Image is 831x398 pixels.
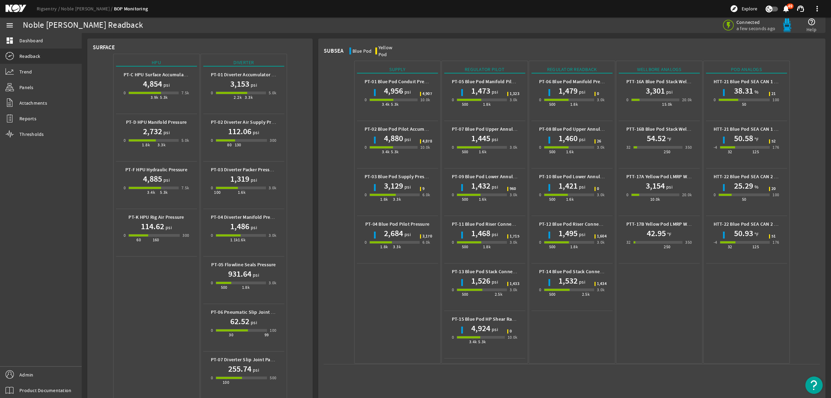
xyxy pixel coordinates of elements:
[234,94,242,101] div: 2.2k
[403,88,411,95] span: psi
[245,94,253,101] div: 3.3k
[483,243,491,250] div: 1.8k
[211,309,290,315] b: PT-06 Pneumatic Slip Joint Pressure
[114,6,148,12] a: BOP Monitoring
[162,176,170,183] span: psi
[809,0,825,17] button: more_vert
[380,243,388,250] div: 1.8k
[19,84,34,91] span: Panels
[211,89,213,96] div: 0
[510,144,518,151] div: 3.0k
[539,173,624,180] b: PT-10 Blue Pod Lower Annular Pressure
[780,18,794,32] img: Bluepod.svg
[211,119,286,126] b: PT-02 Diverter Air Supply Pressure
[714,239,717,246] div: -4
[771,139,776,144] span: 52
[753,136,759,143] span: °F
[211,232,213,239] div: 0
[662,101,672,108] div: 15.0k
[242,284,250,291] div: 1.8k
[238,189,246,196] div: 1.6k
[559,228,578,239] h1: 1,495
[597,139,601,144] span: 26
[578,136,585,143] span: psi
[365,239,367,246] div: 0
[490,136,498,143] span: psi
[124,184,126,191] div: 0
[142,141,150,148] div: 1.8k
[452,144,454,151] div: 0
[664,148,670,155] div: 250
[626,144,631,151] div: 32
[228,126,251,137] h1: 112.06
[6,21,14,29] mat-icon: menu
[806,26,816,33] span: Help
[249,224,257,231] span: psi
[471,323,490,334] h1: 4,924
[160,94,168,101] div: 5.3k
[143,126,162,137] h1: 2,732
[805,377,823,394] button: Open Resource Center
[734,133,753,144] h1: 50.58
[549,243,556,250] div: 500
[471,228,490,239] h1: 1,468
[539,78,612,85] b: PT-06 Blue Pod Manifold Pressure
[682,96,692,103] div: 20.0k
[160,189,168,196] div: 5.3k
[143,78,162,89] h1: 4,854
[734,180,753,191] h1: 25.29
[549,148,556,155] div: 500
[510,96,518,103] div: 3.0k
[646,180,665,191] h1: 3,154
[478,338,486,345] div: 5.3k
[582,291,590,298] div: 2.5k
[228,363,251,374] h1: 255.74
[229,331,233,338] div: 30
[782,5,790,13] mat-icon: notifications
[559,133,578,144] h1: 1,460
[626,239,631,246] div: 32
[116,59,197,67] div: HPU
[125,166,187,173] b: PT-F HPU Hydraulic Pressure
[230,316,249,327] h1: 62.52
[214,189,221,196] div: 100
[508,334,518,341] div: 10.0k
[153,236,159,243] div: 160
[706,66,787,73] div: Pod Analogs
[452,126,549,132] b: PT-07 Blue Pod Upper Annular Pilot Pressure
[143,173,162,184] h1: 4,885
[37,6,61,12] a: Rigsentry
[772,144,779,151] div: 176
[771,234,776,239] span: 51
[365,173,434,180] b: PT-03 Blue Pod Supply Pressure
[490,88,498,95] span: psi
[422,187,425,191] span: 9
[19,37,43,44] span: Dashboard
[597,234,607,239] span: 1,604
[382,148,390,155] div: 3.4k
[365,96,367,103] div: 0
[251,271,259,278] span: psi
[422,92,432,96] span: 4,907
[510,191,518,198] div: 3.0k
[19,131,44,138] span: Thresholds
[490,278,498,285] span: psi
[251,366,259,373] span: psi
[647,133,666,144] h1: 54.52
[685,239,692,246] div: 350
[578,88,585,95] span: psi
[352,47,372,54] div: Blue Pod
[365,221,429,227] b: PT-04 Blue Pod Pilot Pressure
[6,36,14,45] mat-icon: dashboard
[147,189,155,196] div: 3.4k
[566,196,574,203] div: 1.6k
[365,144,367,151] div: 0
[682,191,692,198] div: 20.0k
[164,224,172,231] span: psi
[452,96,454,103] div: 0
[626,78,718,85] b: PTT-16A Blue Pod Stack Wellbore Pressure
[471,85,490,96] h1: 1,473
[549,196,556,203] div: 500
[597,191,605,198] div: 3.0k
[462,196,468,203] div: 500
